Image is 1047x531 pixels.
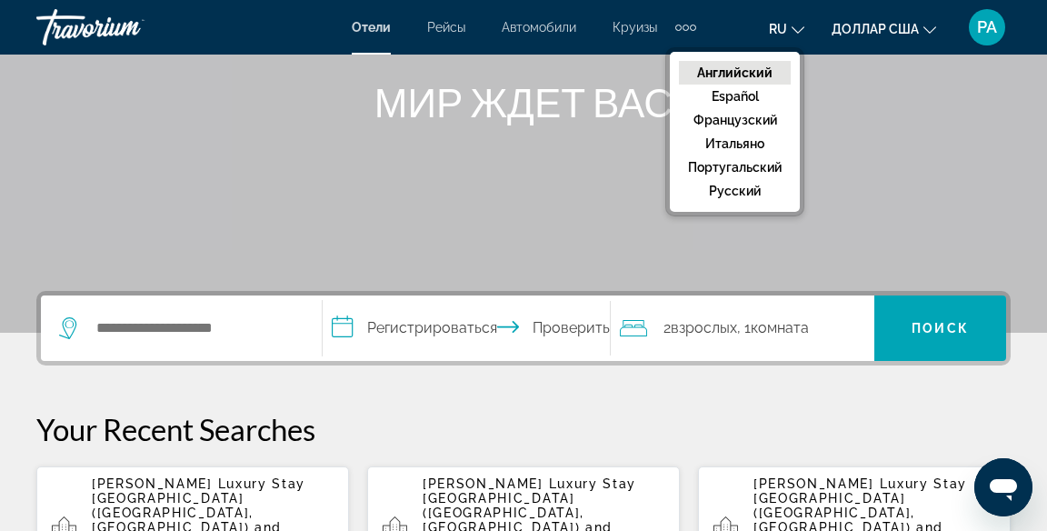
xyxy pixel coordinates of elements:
[679,85,791,108] button: Español
[675,13,696,42] button: Дополнительные элементы навигации
[974,458,1032,516] iframe: Кнопка запуска окна обмена сообщениями
[679,132,791,155] button: Итальяно
[688,160,782,175] font: португальский
[663,319,671,336] font: 2
[709,184,761,198] font: русский
[769,15,804,42] button: Изменить язык
[912,321,969,336] font: Поиск
[693,113,777,127] font: французский
[36,411,1011,447] p: Your Recent Searches
[323,296,611,361] button: Даты заезда и выезда
[705,136,764,151] font: Итальяно
[832,22,919,36] font: доллар США
[427,20,465,35] a: Рейсы
[679,108,791,132] button: французский
[679,155,791,179] button: португальский
[679,179,791,203] button: русский
[671,319,737,336] font: взрослых
[613,20,657,35] a: Круизы
[502,20,576,35] a: Автомобили
[697,65,773,80] font: Английский
[874,296,1006,361] button: Поиск
[769,22,787,36] font: ru
[712,89,759,104] font: Español
[737,319,751,336] font: , 1
[751,319,809,336] font: комната
[679,61,791,85] button: Английский
[977,17,997,36] font: РА
[832,15,936,42] button: Изменить валюту
[374,78,673,125] font: МИР ЖДЕТ ВАС
[611,296,874,361] button: Путешественники: 2 взрослых, 0 детей
[963,8,1011,46] button: Меню пользователя
[352,20,391,35] a: Отели
[36,4,218,51] a: Травориум
[41,296,1006,361] div: Виджет поиска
